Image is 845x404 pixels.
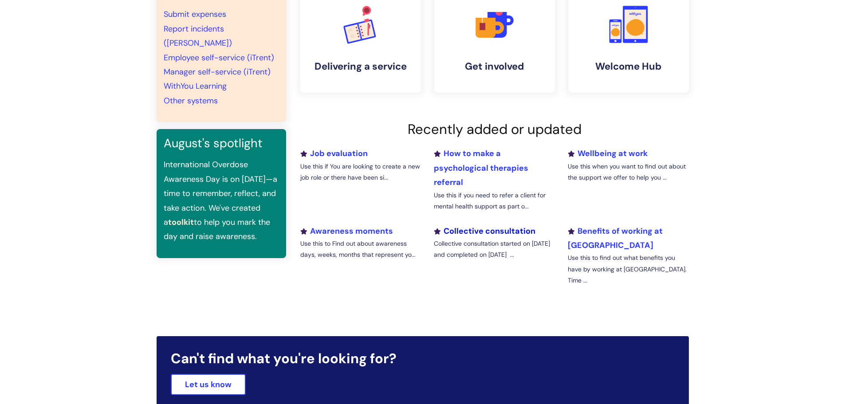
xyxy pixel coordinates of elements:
h2: Recently added or updated [300,121,689,137]
a: How to make a psychological therapies referral [434,148,528,188]
p: Use this to find out what benefits you have by working at [GEOGRAPHIC_DATA]. Time ... [568,252,688,286]
a: Awareness moments [300,226,393,236]
h2: Can't find what you're looking for? [171,350,675,367]
a: Report incidents ([PERSON_NAME]) [164,24,232,48]
a: Benefits of working at [GEOGRAPHIC_DATA] [568,226,663,251]
p: Use this to Find out about awareness days, weeks, months that represent yo... [300,238,421,260]
p: Use this if you need to refer a client for mental health support as part o... [434,190,554,212]
h3: August's spotlight [164,136,279,150]
a: Other systems [164,95,218,106]
a: toolkit [168,217,194,227]
p: Use this when you want to find out about the support we offer to help you ... [568,161,688,183]
a: WithYou Learning [164,81,227,91]
a: Job evaluation [300,148,368,159]
a: Wellbeing at work [568,148,648,159]
p: Use this if You are looking to create a new job role or there have been si... [300,161,421,183]
p: International Overdose Awareness Day is on [DATE]—a time to remember, reflect, and take action. W... [164,157,279,243]
a: Manager self-service (iTrent) [164,67,271,77]
a: Let us know [171,374,246,395]
p: Collective consultation started on [DATE] and completed on [DATE] ... [434,238,554,260]
h4: Get involved [441,61,548,72]
a: Collective consultation [434,226,535,236]
a: Submit expenses [164,9,226,20]
a: Employee self-service (iTrent) [164,52,274,63]
h4: Delivering a service [307,61,414,72]
h4: Welcome Hub [575,61,682,72]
